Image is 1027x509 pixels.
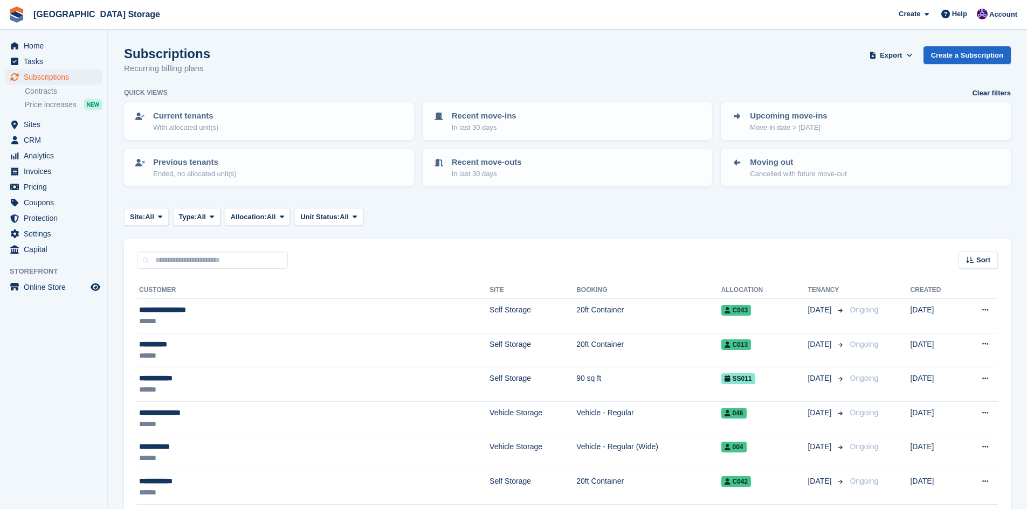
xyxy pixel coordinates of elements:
[750,122,827,133] p: Move-in date > [DATE]
[910,282,961,299] th: Created
[5,133,102,148] a: menu
[808,407,833,419] span: [DATE]
[300,212,340,222] span: Unit Status:
[24,117,88,132] span: Sites
[153,169,237,179] p: Ended, no allocated unit(s)
[5,179,102,194] a: menu
[867,46,915,64] button: Export
[910,401,961,436] td: [DATE]
[125,103,413,139] a: Current tenants With allocated unit(s)
[989,9,1017,20] span: Account
[923,46,1011,64] a: Create a Subscription
[722,103,1010,139] a: Upcoming move-ins Move-in date > [DATE]
[910,333,961,367] td: [DATE]
[29,5,164,23] a: [GEOGRAPHIC_DATA] Storage
[977,9,988,19] img: Hollie Harvey
[750,156,846,169] p: Moving out
[808,282,845,299] th: Tenancy
[5,280,102,295] a: menu
[5,195,102,210] a: menu
[721,373,755,384] span: SS011
[972,88,1011,99] a: Clear filters
[24,280,88,295] span: Online Store
[910,470,961,505] td: [DATE]
[452,110,516,122] p: Recent move-ins
[267,212,276,222] span: All
[173,208,220,226] button: Type: All
[137,282,490,299] th: Customer
[89,281,102,294] a: Preview store
[130,212,145,222] span: Site:
[490,333,576,367] td: Self Storage
[5,148,102,163] a: menu
[145,212,154,222] span: All
[910,436,961,470] td: [DATE]
[5,117,102,132] a: menu
[25,99,102,110] a: Price increases NEW
[25,86,102,96] a: Contracts
[576,401,721,436] td: Vehicle - Regular
[576,299,721,333] td: 20ft Container
[24,164,88,179] span: Invoices
[24,242,88,257] span: Capital
[490,282,576,299] th: Site
[880,50,902,61] span: Export
[84,99,102,110] div: NEW
[452,122,516,133] p: In last 30 days
[24,226,88,241] span: Settings
[850,374,878,382] span: Ongoing
[5,211,102,226] a: menu
[5,69,102,85] a: menu
[424,150,712,185] a: Recent move-outs In last 30 days
[899,9,920,19] span: Create
[976,255,990,266] span: Sort
[750,169,846,179] p: Cancelled with future move-out
[490,436,576,470] td: Vehicle Storage
[424,103,712,139] a: Recent move-ins In last 30 days
[124,46,210,61] h1: Subscriptions
[24,148,88,163] span: Analytics
[576,470,721,505] td: 20ft Container
[24,69,88,85] span: Subscriptions
[910,367,961,402] td: [DATE]
[5,54,102,69] a: menu
[952,9,967,19] span: Help
[10,266,107,277] span: Storefront
[850,408,878,417] span: Ongoing
[721,305,752,316] span: C043
[197,212,206,222] span: All
[490,401,576,436] td: Vehicle Storage
[808,339,833,350] span: [DATE]
[490,299,576,333] td: Self Storage
[490,470,576,505] td: Self Storage
[24,179,88,194] span: Pricing
[9,6,25,23] img: stora-icon-8386f47178a22dfd0bd8f6a31ec36ba5ce8667c1dd55bd0f319d3a0aa187defe.svg
[24,195,88,210] span: Coupons
[124,62,210,75] p: Recurring billing plans
[850,340,878,348] span: Ongoing
[576,367,721,402] td: 90 sq ft
[808,476,833,487] span: [DATE]
[153,156,237,169] p: Previous tenants
[576,333,721,367] td: 20ft Container
[452,156,522,169] p: Recent move-outs
[5,242,102,257] a: menu
[124,88,168,97] h6: Quick views
[125,150,413,185] a: Previous tenants Ended, no allocated unit(s)
[24,38,88,53] span: Home
[721,408,747,419] span: 046
[721,442,747,452] span: 004
[25,100,77,110] span: Price increases
[24,133,88,148] span: CRM
[850,305,878,314] span: Ongoing
[124,208,169,226] button: Site: All
[179,212,197,222] span: Type:
[24,54,88,69] span: Tasks
[576,282,721,299] th: Booking
[910,299,961,333] td: [DATE]
[340,212,349,222] span: All
[24,211,88,226] span: Protection
[452,169,522,179] p: In last 30 days
[721,476,752,487] span: C042
[5,226,102,241] a: menu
